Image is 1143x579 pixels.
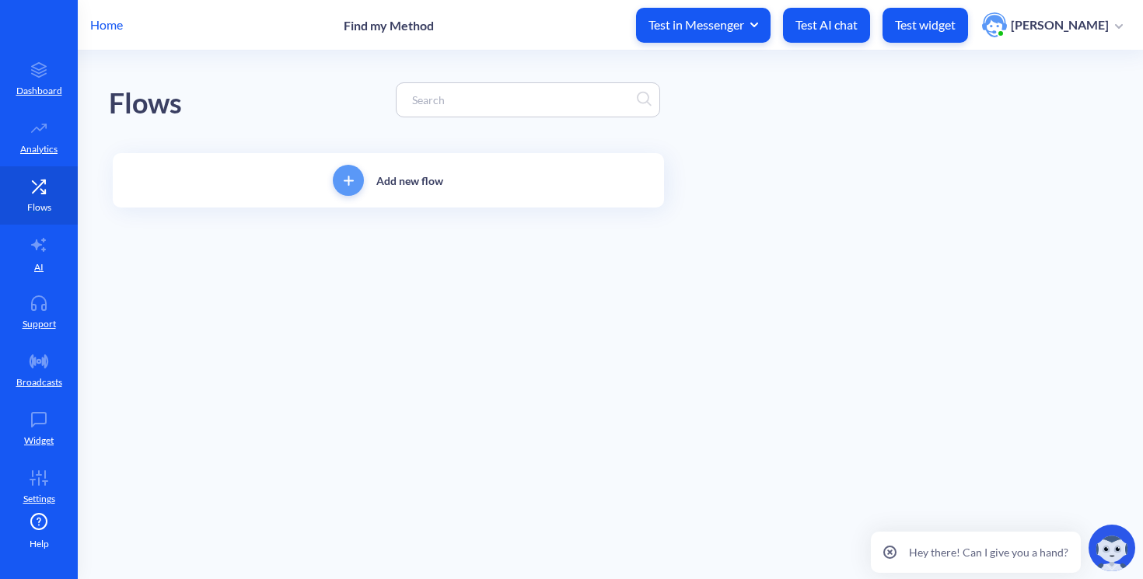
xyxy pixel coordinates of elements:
[1011,16,1109,33] p: [PERSON_NAME]
[109,82,182,126] div: Flows
[404,91,637,109] input: Search
[20,142,58,156] p: Analytics
[376,173,443,189] p: Add new flow
[24,434,54,448] p: Widget
[34,260,44,274] p: AI
[90,16,123,34] p: Home
[909,544,1068,560] p: Hey there! Can I give you a hand?
[27,201,51,215] p: Flows
[16,375,62,389] p: Broadcasts
[982,12,1007,37] img: user photo
[30,537,49,551] span: Help
[23,492,55,506] p: Settings
[344,18,434,33] p: Find my Method
[16,84,62,98] p: Dashboard
[883,8,968,43] button: Test widget
[648,16,758,33] span: Test in Messenger
[974,11,1131,39] button: user photo[PERSON_NAME]
[23,317,56,331] p: Support
[1089,525,1135,571] img: copilot-icon.svg
[895,17,956,33] p: Test widget
[333,165,364,196] button: add
[636,8,771,43] button: Test in Messenger
[783,8,870,43] button: Test AI chat
[795,17,858,33] p: Test AI chat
